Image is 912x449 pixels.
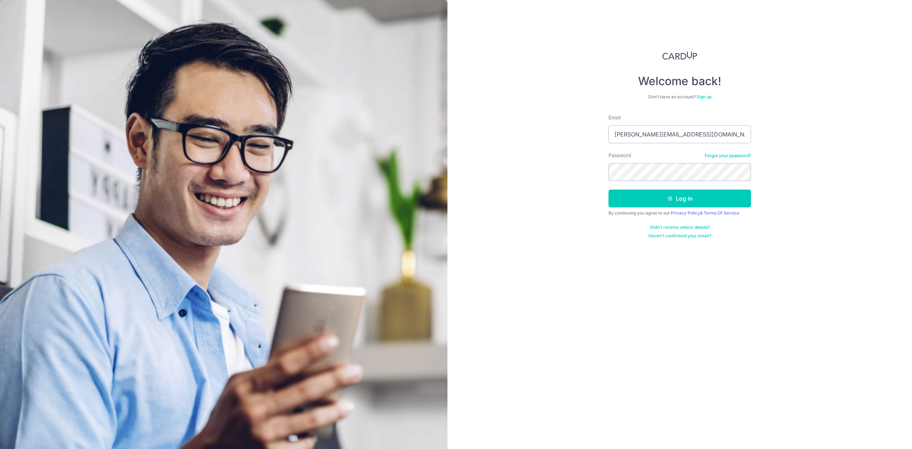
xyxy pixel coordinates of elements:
label: Password [608,152,631,159]
a: Haven't confirmed your email? [648,233,711,239]
button: Log in [608,190,751,207]
div: Don’t have an account? [608,94,751,100]
img: CardUp Logo [662,51,697,60]
h4: Welcome back! [608,74,751,88]
a: Sign up [696,94,711,99]
div: By continuing you agree to our & [608,210,751,216]
label: Email [608,114,621,121]
input: Enter your Email [608,125,751,143]
a: Privacy Policy [671,210,700,216]
a: Forgot your password? [705,153,751,159]
a: Terms Of Service [704,210,739,216]
a: Didn't receive unlock details? [650,224,710,230]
